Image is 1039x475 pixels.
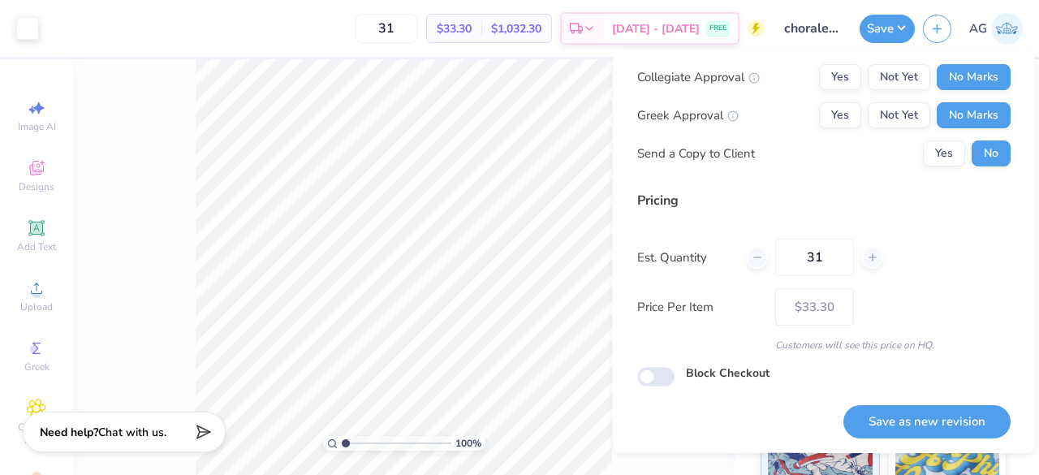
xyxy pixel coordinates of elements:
button: No Marks [937,64,1011,90]
button: Yes [819,102,861,128]
input: – – [355,14,418,43]
button: Not Yet [868,64,930,90]
span: 100 % [455,436,481,451]
div: Send a Copy to Client [637,144,755,162]
button: Save [860,15,915,43]
button: Not Yet [868,102,930,128]
input: Untitled Design [772,12,851,45]
span: FREE [709,23,726,34]
button: No [972,140,1011,166]
img: Akshika Gurao [991,13,1023,45]
div: Collegiate Approval [637,67,760,86]
a: AG [969,13,1023,45]
span: Image AI [18,120,56,133]
button: Yes [923,140,965,166]
div: Greek Approval [637,106,739,124]
span: [DATE] - [DATE] [612,20,700,37]
button: No Marks [937,102,1011,128]
span: Designs [19,180,54,193]
span: $33.30 [437,20,472,37]
span: Upload [20,300,53,313]
span: $1,032.30 [491,20,541,37]
span: Greek [24,361,50,374]
span: Add Text [17,240,56,253]
input: – – [775,239,854,276]
span: AG [969,19,987,38]
button: Save as new revision [843,404,1011,438]
label: Block Checkout [686,365,770,382]
span: Chat with us. [98,425,166,440]
label: Est. Quantity [637,248,734,266]
button: Yes [819,64,861,90]
div: Pricing [637,191,1011,210]
div: Customers will see this price on HQ. [637,338,1011,352]
span: Clipart & logos [8,421,65,447]
strong: Need help? [40,425,98,440]
label: Price Per Item [637,297,763,316]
